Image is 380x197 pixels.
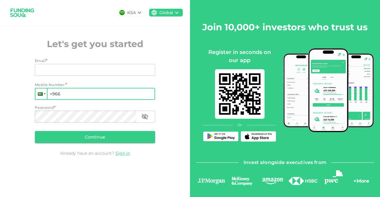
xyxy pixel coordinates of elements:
div: + More [354,178,369,188]
span: Password [35,105,54,110]
img: logo [261,177,284,184]
h2: Let's get you started [35,37,155,51]
img: App Store [244,133,274,140]
div: KSA [127,10,136,16]
div: Register in seconds on our app [203,48,276,64]
img: logo [7,5,37,21]
div: Global [159,10,173,16]
input: password [35,111,136,123]
div: Already have an account? [35,150,155,156]
img: logo [227,176,257,186]
a: Sign in [115,151,130,156]
img: logo [288,177,318,185]
button: Continue [35,131,155,143]
img: flag-sa.b9a346574cdc8950dd34b50780441f57.svg [119,10,125,15]
span: Email [35,58,46,63]
img: logo [196,177,227,185]
img: mobile-app [283,48,374,132]
span: Or [237,122,242,128]
input: email [35,64,149,76]
img: mobile-app [215,69,265,119]
img: logo [324,170,343,184]
span: Invest alongside executives from [244,158,326,167]
h2: Join 10,000+ investors who trust us [202,20,368,34]
span: Mobile Number [35,82,65,88]
img: Play Store [206,133,236,140]
input: 1 (702) 123-4567 [35,88,155,100]
div: Saudi Arabia: + 966 [35,88,47,99]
